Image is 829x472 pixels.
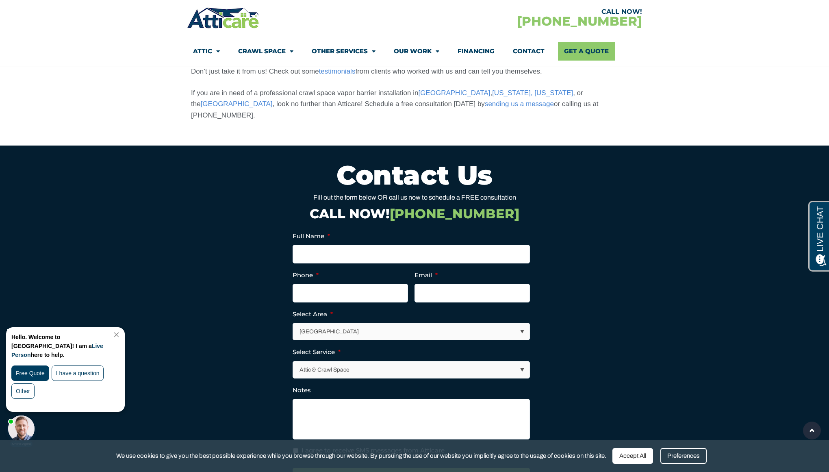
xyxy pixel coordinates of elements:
div: CALL NOW! [414,9,642,15]
a: sending us a message [485,100,554,108]
label: Full Name [293,232,330,240]
label: Phone [293,271,319,279]
p: Don’t just take it from us! Check out some from clients who worked with us and can tell you thems... [191,66,638,77]
a: Contact [513,42,545,61]
nav: Menu [193,42,636,61]
span: Fill out the form below OR call us now to schedule a FREE consultation [313,194,516,201]
a: Financing [458,42,495,61]
a: Attic [193,42,220,61]
span: Opens a chat window [20,7,65,17]
a: [GEOGRAPHIC_DATA] [418,89,490,97]
a: [GEOGRAPHIC_DATA] [201,100,273,108]
a: [US_STATE], [US_STATE] [492,89,573,97]
label: Notes [293,386,311,394]
a: testimonials [319,67,356,75]
span: [PHONE_NUMBER] [390,206,519,222]
a: CALL NOW![PHONE_NUMBER] [310,206,519,222]
a: Other Services [312,42,375,61]
a: Crawl Space [238,42,293,61]
div: Preferences [660,448,707,464]
label: Select Area [293,310,333,318]
h2: Contact Us [191,162,638,188]
span: We use cookies to give you the best possible experience while you browse through our website. By ... [116,451,606,461]
label: Email [414,271,438,279]
label: Select Service [293,348,341,356]
div: Accept All [612,448,653,464]
iframe: Chat Invitation [4,325,134,448]
a: Get A Quote [558,42,615,61]
a: Our Work [394,42,439,61]
p: If you are in need of a professional crawl space vapor barrier installation in , , or the , look ... [191,87,638,122]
